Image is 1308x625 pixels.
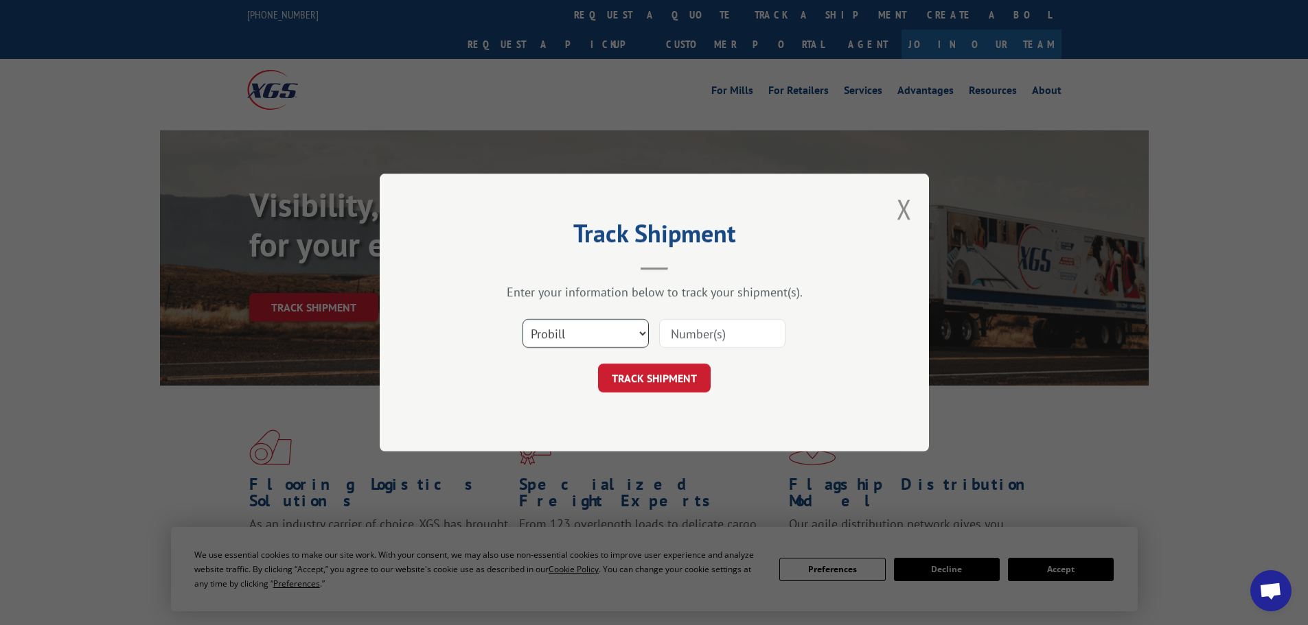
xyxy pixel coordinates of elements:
[448,224,860,250] h2: Track Shipment
[448,284,860,300] div: Enter your information below to track your shipment(s).
[897,191,912,227] button: Close modal
[598,364,711,392] button: TRACK SHIPMENT
[1250,570,1292,611] div: Open chat
[659,319,785,348] input: Number(s)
